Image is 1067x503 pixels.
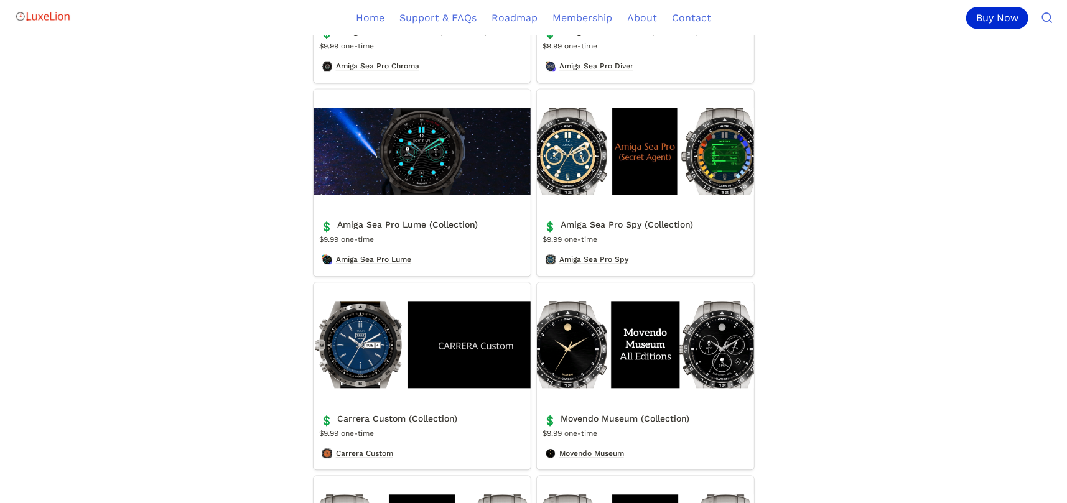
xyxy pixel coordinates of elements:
[537,89,754,276] a: Amiga Sea Pro Spy (Collection)
[537,282,754,469] a: Movendo Museum (Collection)
[966,7,1028,29] div: Buy Now
[966,7,1033,29] a: Buy Now
[314,89,531,276] a: Amiga Sea Pro Lume (Collection)
[15,4,71,29] img: Logo
[314,282,531,469] a: Carrera Custom (Collection)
